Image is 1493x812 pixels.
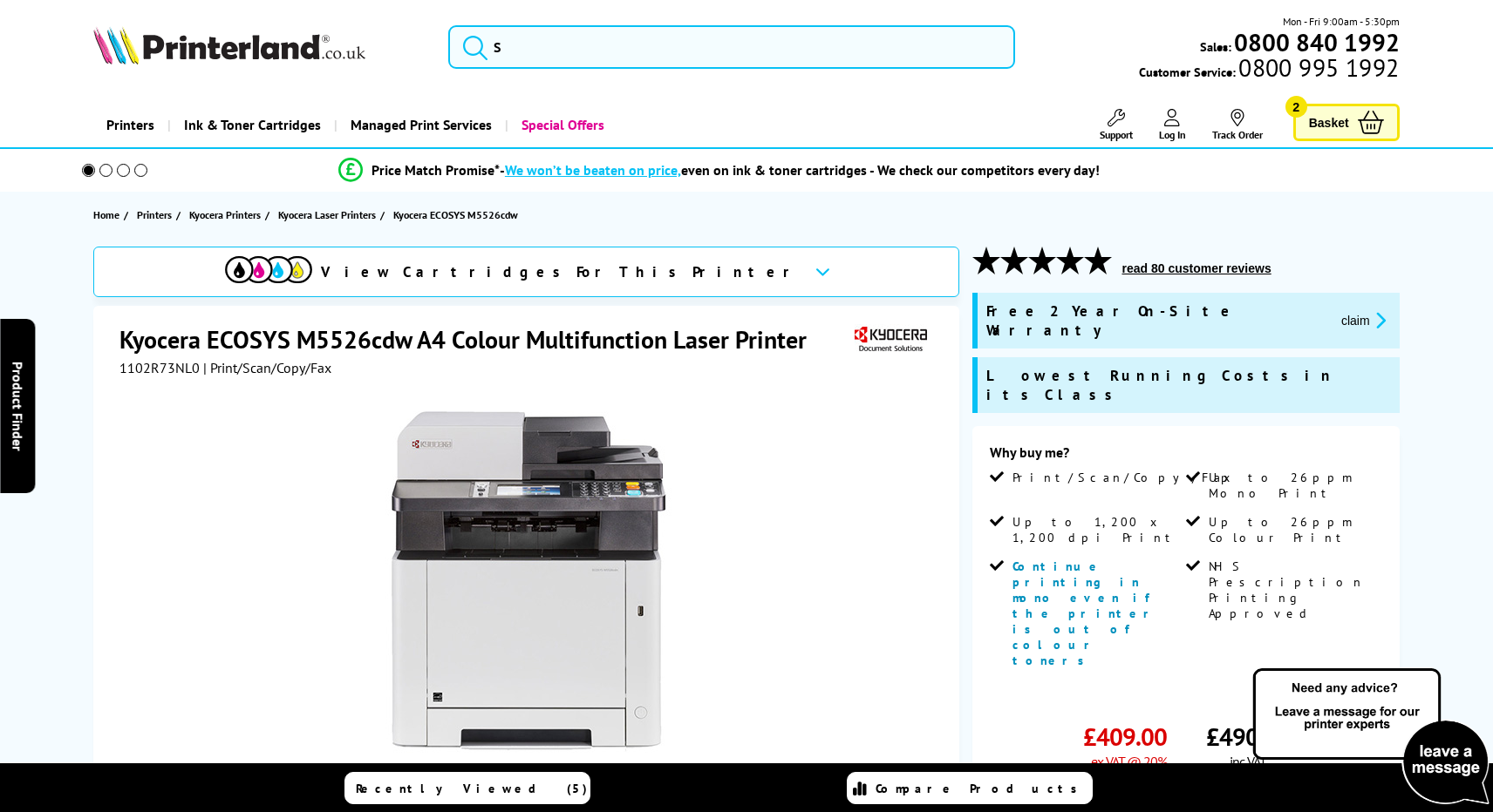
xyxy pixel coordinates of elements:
span: Continue printing in mono even if the printer is out of colour toners [1012,558,1159,668]
span: Price Match Promise* [372,161,500,179]
a: Managed Print Services [334,103,505,147]
span: Printers [137,206,172,224]
a: Log In [1159,109,1186,141]
span: inc VAT [1230,753,1266,770]
span: View Cartridges For This Printer [321,262,801,281]
span: Home [93,206,119,224]
span: 2 [1285,96,1307,118]
button: promo-description [1336,310,1391,330]
input: S [448,25,1015,69]
span: Lowest Running Costs in its Class [986,366,1390,404]
img: Kyocera [850,323,931,355]
a: Printerland Logo [93,26,426,68]
span: Kyocera ECOSYS M5526cdw [393,206,518,224]
span: Recently Viewed (5) [356,781,588,796]
a: Recently Viewed (5) [344,772,590,804]
span: Kyocera Laser Printers [278,206,376,224]
span: Support [1100,128,1133,141]
span: £409.00 [1083,721,1167,753]
span: Print/Scan/Copy/Fax [1012,470,1237,485]
a: Kyocera ECOSYS M5526cdw [393,206,522,224]
span: We won’t be beaten on price, [505,161,681,179]
span: £490.80 [1206,721,1290,753]
a: Special Offers [505,103,617,147]
img: Kyocera ECOSYS M5526cdw [358,411,699,753]
a: Kyocera Laser Printers [278,206,380,224]
div: Why buy me? [990,443,1381,470]
span: 1102R73NL0 [119,359,200,376]
span: Customer Service: [1139,59,1399,80]
span: NHS Prescription Printing Approved [1209,558,1378,621]
span: Ink & Toner Cartridges [184,103,321,147]
a: 0800 840 1992 [1231,34,1400,51]
span: 0800 995 1992 [1236,59,1399,76]
b: 0800 840 1992 [1234,26,1400,58]
a: Ink & Toner Cartridges [167,103,334,147]
a: Basket 2 [1293,104,1400,141]
span: Basket [1309,111,1349,134]
li: modal_Promise [58,155,1381,186]
span: Free 2 Year On-Site Warranty [986,301,1326,340]
a: Compare Products [847,772,1093,804]
a: Home [93,206,124,224]
img: Open Live Chat window [1249,666,1493,809]
span: Kyocera Printers [189,206,261,224]
span: Sales: [1200,38,1231,55]
a: Printers [93,103,167,147]
span: | Print/Scan/Copy/Fax [203,359,331,376]
button: read 80 customer reviews [1116,261,1276,276]
a: Kyocera Printers [189,206,265,224]
span: Compare Products [876,781,1087,796]
span: Product Finder [9,362,26,451]
h1: Kyocera ECOSYS M5526cdw A4 Colour Multifunction Laser Printer [119,323,824,355]
a: Support [1100,109,1133,141]
span: Up to 26ppm Colour Print [1209,514,1378,545]
div: - even on ink & toner cartridges - We check our competitors every day! [500,161,1100,179]
span: Up to 1,200 x 1,200 dpi Print [1012,514,1182,545]
span: Mon - Fri 9:00am - 5:30pm [1283,13,1400,30]
span: Log In [1159,128,1186,141]
img: cmyk-icon.svg [225,256,312,283]
span: ex VAT @ 20% [1091,753,1167,770]
span: Up to 26ppm Mono Print [1209,470,1378,501]
a: Printers [137,206,176,224]
img: Printerland Logo [93,26,365,64]
a: Track Order [1212,109,1263,141]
